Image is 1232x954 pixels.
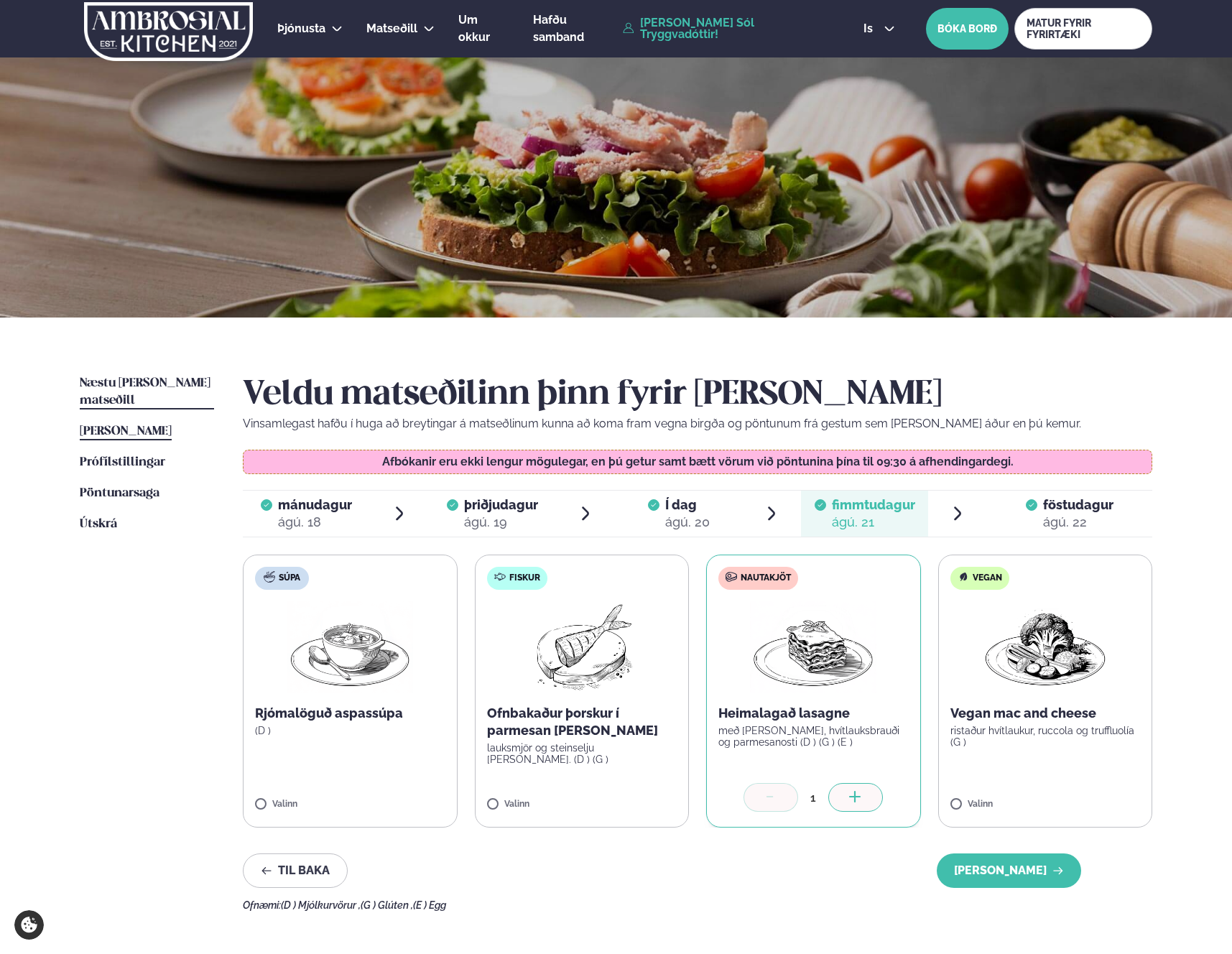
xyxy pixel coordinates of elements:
span: Fiskur [509,573,540,584]
p: Vinsamlegast hafðu í huga að breytingar á matseðlinum kunna að koma fram vegna birgða og pöntunum... [243,415,1152,432]
span: fimmtudagur [832,497,915,512]
p: Ofnbakaður þorskur í parmesan [PERSON_NAME] [487,705,677,739]
span: (E ) Egg [413,899,446,911]
a: [PERSON_NAME] Sól Tryggvadóttir! [623,17,830,40]
span: (D ) Mjólkurvörur , [281,899,361,911]
img: Lasagna.png [750,601,876,693]
span: Pöntunarsaga [80,487,159,499]
span: þriðjudagur [464,497,538,512]
img: fish.svg [494,571,506,583]
span: Nautakjöt [741,573,791,584]
p: Vegan mac and cheese [950,705,1141,722]
div: ágú. 21 [832,514,915,531]
p: Heimalagað lasagne [718,705,909,722]
span: föstudagur [1043,497,1113,512]
p: Afbókanir eru ekki lengur mögulegar, en þú getur samt bætt vörum við pöntunina þína til 09:30 á a... [258,456,1138,468]
img: Soup.png [287,601,413,693]
div: 1 [798,789,828,806]
a: Næstu [PERSON_NAME] matseðill [80,375,214,409]
a: Um okkur [458,11,509,46]
span: Matseðill [366,22,417,35]
div: ágú. 22 [1043,514,1113,531]
div: ágú. 20 [665,514,710,531]
div: ágú. 18 [278,514,352,531]
span: Útskrá [80,518,117,530]
a: Pöntunarsaga [80,485,159,502]
img: beef.svg [726,571,737,583]
a: MATUR FYRIR FYRIRTÆKI [1014,8,1152,50]
button: BÓKA BORÐ [926,8,1009,50]
button: is [852,23,906,34]
span: Vegan [973,573,1002,584]
span: Súpa [279,573,300,584]
a: Prófílstillingar [80,454,165,471]
button: Til baka [243,853,348,888]
span: mánudagur [278,497,352,512]
h2: Veldu matseðilinn þinn fyrir [PERSON_NAME] [243,375,1152,415]
span: (G ) Glúten , [361,899,413,911]
div: ágú. 19 [464,514,538,531]
a: [PERSON_NAME] [80,423,172,440]
span: Um okkur [458,13,490,44]
p: lauksmjör og steinselju [PERSON_NAME]. (D ) (G ) [487,742,677,765]
span: Næstu [PERSON_NAME] matseðill [80,377,210,407]
img: Vegan.svg [958,571,969,583]
span: Prófílstillingar [80,456,165,468]
p: ristaður hvítlaukur, ruccola og truffluolía (G ) [950,725,1141,748]
img: soup.svg [264,571,275,583]
a: Útskrá [80,516,117,533]
div: Ofnæmi: [243,899,1152,911]
span: [PERSON_NAME] [80,425,172,437]
a: Matseðill [366,20,417,37]
button: [PERSON_NAME] [937,853,1081,888]
a: Þjónusta [277,20,325,37]
img: Vegan.png [982,601,1108,693]
a: Hafðu samband [533,11,616,46]
span: Hafðu samband [533,13,584,44]
p: Rjómalöguð aspassúpa [255,705,445,722]
a: Cookie settings [14,910,44,940]
p: með [PERSON_NAME], hvítlauksbrauði og parmesanosti (D ) (G ) (E ) [718,725,909,748]
p: (D ) [255,725,445,736]
span: Þjónusta [277,22,325,35]
img: logo [83,2,254,61]
img: Fish.png [518,601,645,693]
span: is [863,23,877,34]
span: Í dag [665,496,710,514]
